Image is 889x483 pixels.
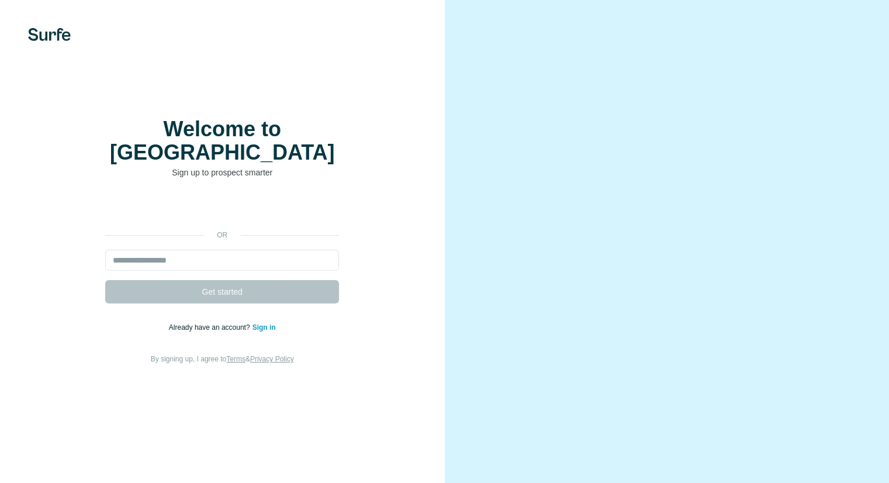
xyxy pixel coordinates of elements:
[226,355,245,363] a: Terms
[252,323,276,332] a: Sign in
[99,196,345,222] iframe: Schaltfläche „Über Google anmelden“
[28,28,71,41] img: Surfe's logo
[105,118,339,164] h1: Welcome to [GEOGRAPHIC_DATA]
[105,167,339,178] p: Sign up to prospect smarter
[151,355,294,363] span: By signing up, I agree to &
[169,323,252,332] span: Already have an account?
[250,355,294,363] a: Privacy Policy
[203,230,241,240] p: or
